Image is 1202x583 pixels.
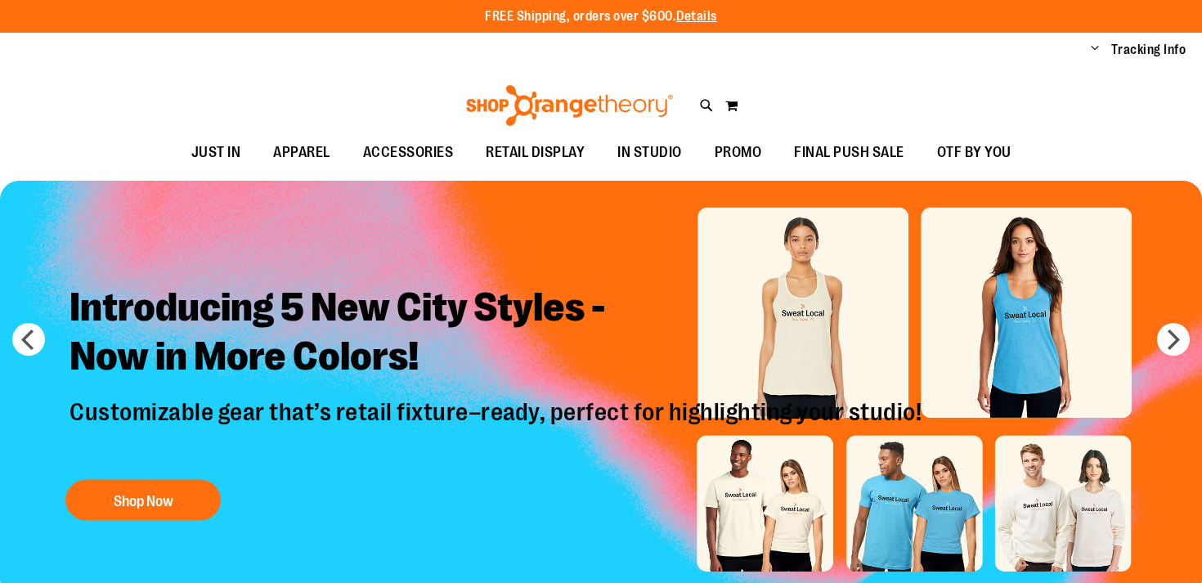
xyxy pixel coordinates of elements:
[12,323,45,356] button: prev
[175,134,258,172] a: JUST IN
[485,7,717,26] p: FREE Shipping, orders over $600.
[698,134,778,172] a: PROMO
[794,134,904,171] span: FINAL PUSH SALE
[1091,42,1099,58] button: Account menu
[1111,41,1186,59] a: Tracking Info
[486,134,585,171] span: RETAIL DISPLAY
[57,271,938,529] a: Introducing 5 New City Styles -Now in More Colors! Customizable gear that’s retail fixture–ready,...
[57,271,938,397] h2: Introducing 5 New City Styles - Now in More Colors!
[65,480,221,521] button: Shop Now
[273,134,330,171] span: APPAREL
[347,134,470,172] a: ACCESSORIES
[676,9,717,24] a: Details
[921,134,1028,172] a: OTF BY YOU
[464,85,675,126] img: Shop Orangetheory
[617,134,682,171] span: IN STUDIO
[469,134,601,172] a: RETAIL DISPLAY
[1157,323,1190,356] button: next
[363,134,454,171] span: ACCESSORIES
[601,134,698,172] a: IN STUDIO
[57,397,938,464] p: Customizable gear that’s retail fixture–ready, perfect for highlighting your studio!
[778,134,921,172] a: FINAL PUSH SALE
[937,134,1011,171] span: OTF BY YOU
[715,134,762,171] span: PROMO
[257,134,347,172] a: APPAREL
[191,134,241,171] span: JUST IN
